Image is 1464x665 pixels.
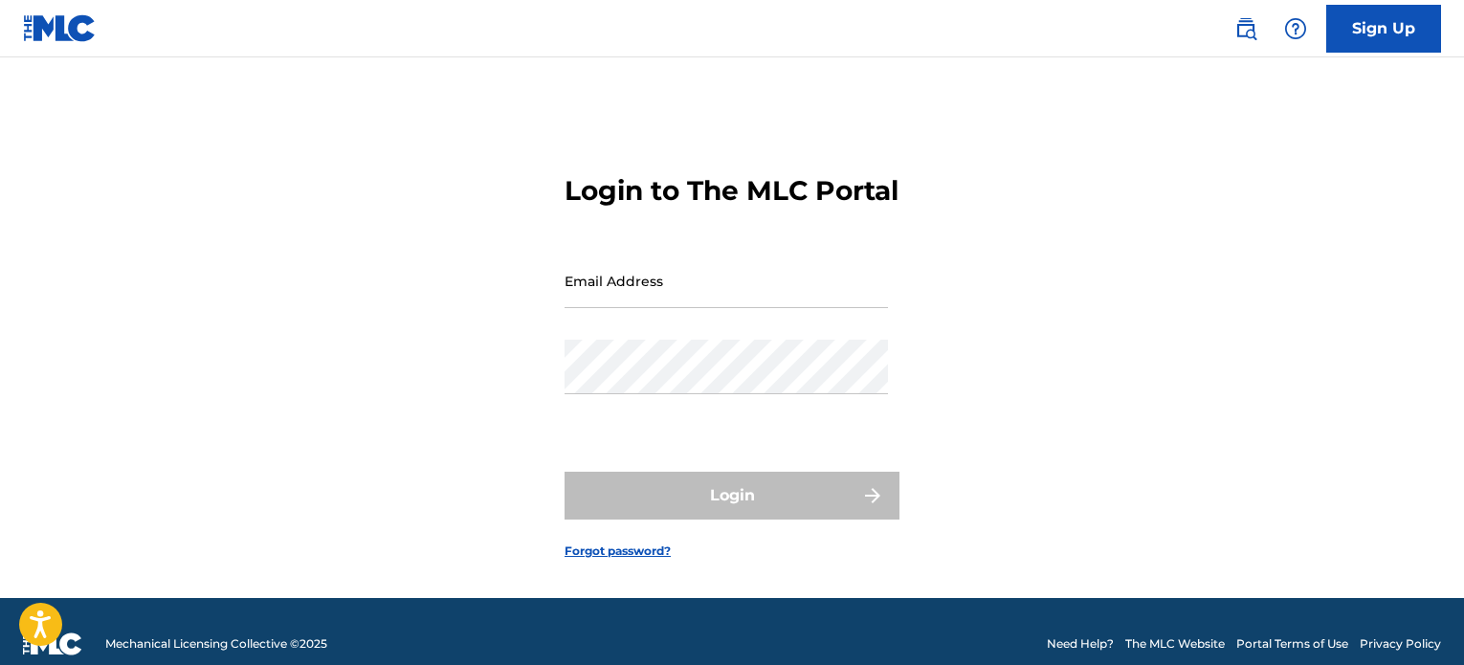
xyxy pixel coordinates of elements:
a: Need Help? [1047,635,1114,653]
a: Privacy Policy [1360,635,1441,653]
span: Mechanical Licensing Collective © 2025 [105,635,327,653]
a: Portal Terms of Use [1236,635,1348,653]
div: Help [1276,10,1315,48]
a: Sign Up [1326,5,1441,53]
a: Forgot password? [565,543,671,560]
img: MLC Logo [23,14,97,42]
a: Public Search [1227,10,1265,48]
h3: Login to The MLC Portal [565,174,898,208]
img: search [1234,17,1257,40]
a: The MLC Website [1125,635,1225,653]
img: logo [23,632,82,655]
img: help [1284,17,1307,40]
iframe: Chat Widget [1368,573,1464,665]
